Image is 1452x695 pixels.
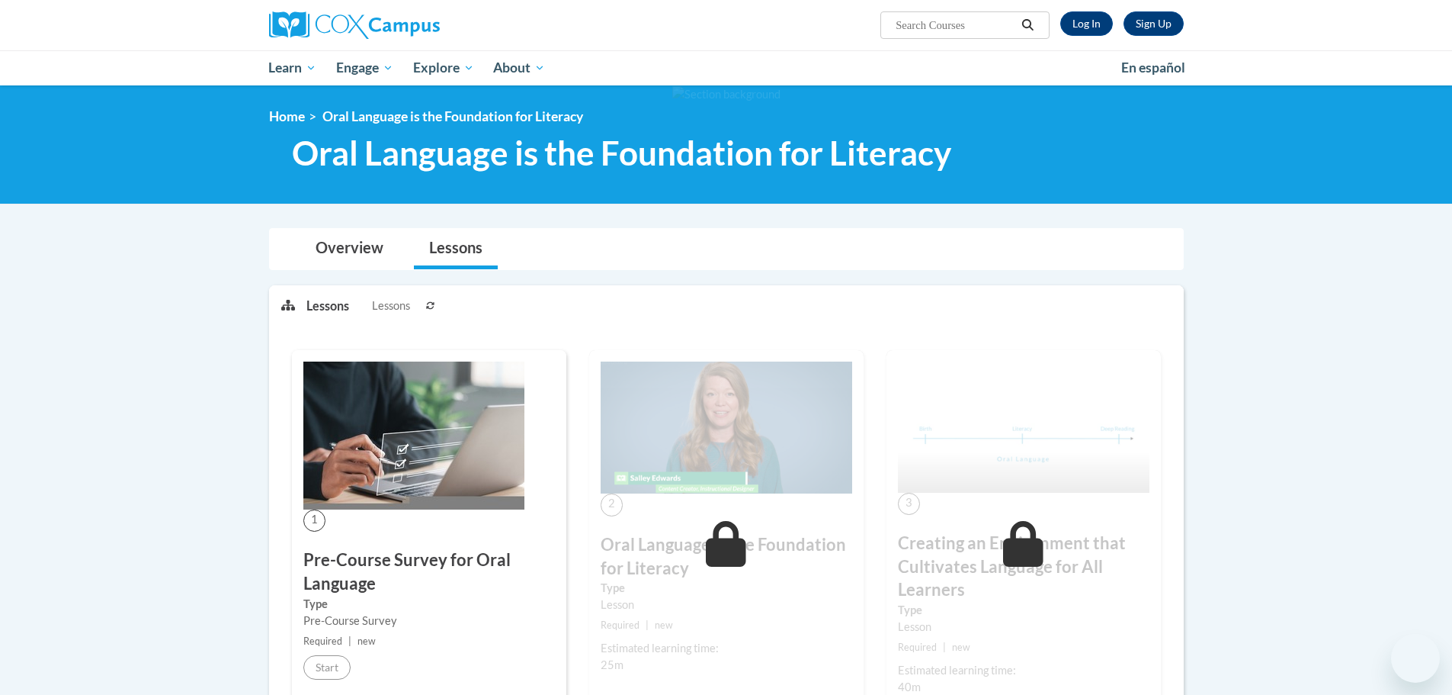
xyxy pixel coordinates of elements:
[269,11,440,39] img: Cox Campus
[601,362,852,494] img: Course Image
[601,640,852,657] div: Estimated learning time:
[303,549,555,596] h3: Pre-Course Survey for Oral Language
[336,59,393,77] span: Engage
[898,602,1149,619] label: Type
[898,619,1149,635] div: Lesson
[601,580,852,597] label: Type
[259,50,327,85] a: Learn
[1060,11,1113,36] a: Log In
[943,642,946,653] span: |
[601,597,852,613] div: Lesson
[269,11,559,39] a: Cox Campus
[246,50,1207,85] div: Main menu
[898,532,1149,602] h3: Creating an Environment that Cultivates Language for All Learners
[303,362,524,510] img: Course Image
[300,229,399,269] a: Overview
[601,619,639,631] span: Required
[326,50,403,85] a: Engage
[414,229,498,269] a: Lessons
[268,59,316,77] span: Learn
[601,658,623,671] span: 25m
[655,619,673,631] span: new
[1016,16,1039,34] button: Search
[1391,634,1440,683] iframe: Button to launch messaging window
[898,362,1149,493] img: Course Image
[413,59,474,77] span: Explore
[1111,52,1195,84] a: En español
[348,635,351,647] span: |
[1121,60,1185,76] span: En español
[898,642,937,653] span: Required
[601,494,623,516] span: 2
[952,642,970,653] span: new
[898,493,920,515] span: 3
[601,533,852,581] h3: Oral Language is the Foundation for Literacy
[306,298,349,314] p: Lessons
[898,681,921,693] span: 40m
[322,108,583,124] span: Oral Language is the Foundation for Literacy
[1123,11,1184,36] a: Register
[898,662,1149,679] div: Estimated learning time:
[894,16,1016,34] input: Search Courses
[357,635,376,647] span: new
[303,613,555,629] div: Pre-Course Survey
[303,655,351,680] button: Start
[303,635,342,647] span: Required
[269,108,305,124] a: Home
[672,86,780,103] img: Section background
[292,133,951,173] span: Oral Language is the Foundation for Literacy
[646,619,649,631] span: |
[303,596,555,613] label: Type
[483,50,555,85] a: About
[372,298,410,314] span: Lessons
[303,510,325,532] span: 1
[403,50,484,85] a: Explore
[493,59,545,77] span: About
